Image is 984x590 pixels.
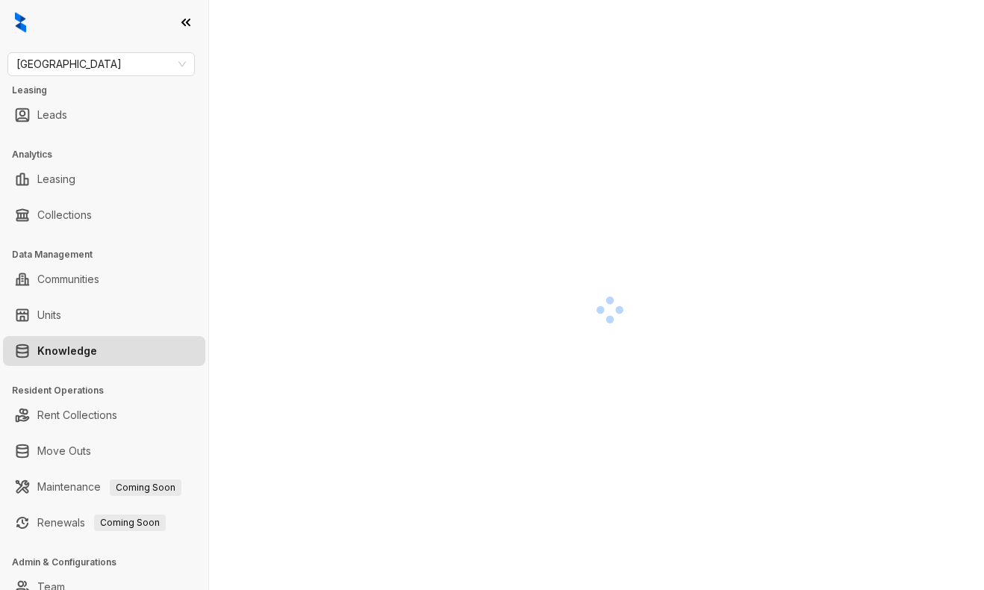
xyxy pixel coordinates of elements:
[37,100,67,130] a: Leads
[12,384,208,397] h3: Resident Operations
[15,12,26,33] img: logo
[37,300,61,330] a: Units
[3,264,205,294] li: Communities
[3,336,205,366] li: Knowledge
[94,515,166,531] span: Coming Soon
[12,248,208,261] h3: Data Management
[12,148,208,161] h3: Analytics
[3,300,205,330] li: Units
[3,508,205,538] li: Renewals
[3,164,205,194] li: Leasing
[37,436,91,466] a: Move Outs
[3,400,205,430] li: Rent Collections
[37,264,99,294] a: Communities
[3,100,205,130] li: Leads
[37,164,75,194] a: Leasing
[37,400,117,430] a: Rent Collections
[37,508,166,538] a: RenewalsComing Soon
[3,200,205,230] li: Collections
[3,436,205,466] li: Move Outs
[12,556,208,569] h3: Admin & Configurations
[3,472,205,502] li: Maintenance
[12,84,208,97] h3: Leasing
[110,479,181,496] span: Coming Soon
[37,336,97,366] a: Knowledge
[16,53,186,75] span: Fairfield
[37,200,92,230] a: Collections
